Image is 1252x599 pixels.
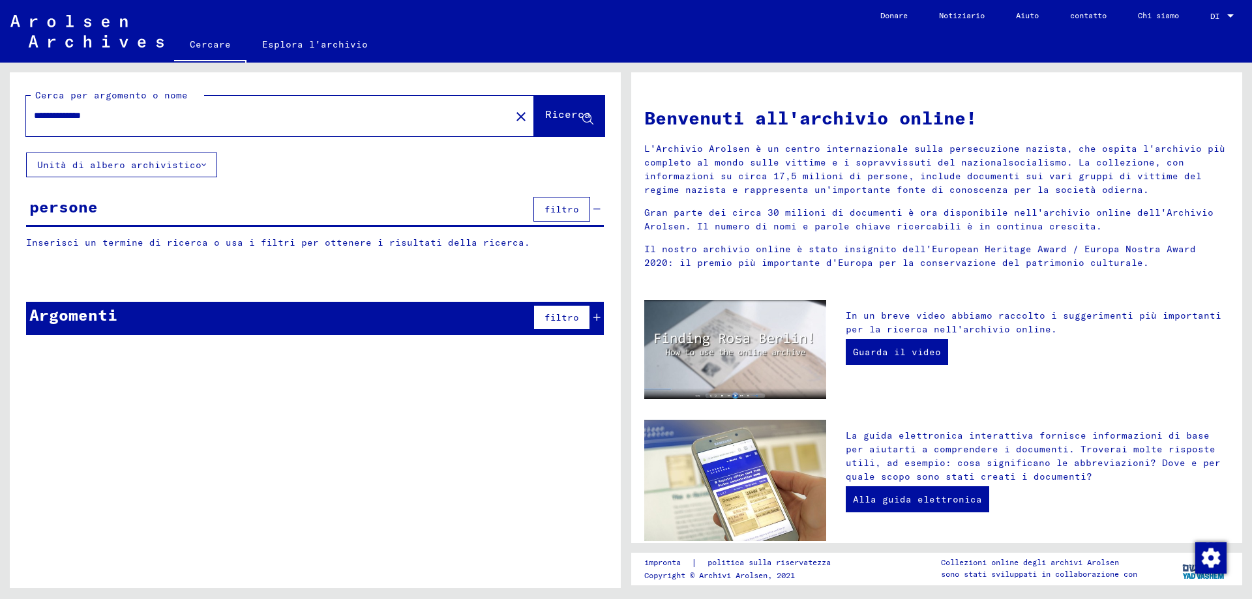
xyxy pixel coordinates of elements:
font: L'Archivio Arolsen è un centro internazionale sulla persecuzione nazista, che ospita l'archivio p... [644,143,1225,196]
font: Esplora l'archivio [262,38,368,50]
font: Cerca per argomento o nome [35,89,188,101]
font: Guarda il video [853,346,941,358]
font: filtro [544,203,579,215]
img: eguide.jpg [644,420,826,541]
font: Notiziario [939,10,985,20]
button: filtro [533,305,590,330]
font: Collezioni online degli archivi Arolsen [941,557,1119,567]
button: Chiaro [508,103,534,129]
img: yv_logo.png [1180,552,1229,585]
a: Cercare [174,29,246,63]
a: politica sulla riservatezza [697,556,846,570]
mat-icon: close [513,109,529,124]
a: impronta [644,556,691,570]
font: Inserisci un termine di ricerca o usa i filtri per ottenere i risultati della ricerca. [26,237,530,248]
a: Esplora l'archivio [246,29,383,60]
img: Arolsen_neg.svg [10,15,164,48]
font: In un breve video abbiamo raccolto i suggerimenti più importanti per la ricerca nell'archivio onl... [846,310,1221,335]
button: filtro [533,197,590,222]
font: Benvenuti all'archivio online! [644,106,977,129]
font: sono stati sviluppati in collaborazione con [941,569,1137,579]
font: Alla guida elettronica [853,493,982,505]
font: Cercare [190,38,231,50]
img: video.jpg [644,300,826,399]
font: DI [1210,11,1219,21]
font: Unità di albero archivistico [37,159,201,171]
font: Argomenti [29,305,117,325]
font: Donare [880,10,908,20]
button: Unità di albero archivistico [26,153,217,177]
font: | [691,557,697,568]
img: Modifica consenso [1195,542,1227,574]
font: persone [29,197,98,216]
font: Aiuto [1016,10,1039,20]
font: Gran parte dei circa 30 milioni di documenti è ora disponibile nell'archivio online dell'Archivio... [644,207,1214,232]
font: Ricerca [545,108,591,121]
a: Guarda il video [846,339,948,365]
a: Alla guida elettronica [846,486,989,512]
font: Chi siamo [1138,10,1179,20]
button: Ricerca [534,96,604,136]
font: Il nostro archivio online è stato insignito dell'European Heritage Award / Europa Nostra Award 20... [644,243,1196,269]
font: filtro [544,312,579,323]
font: politica sulla riservatezza [708,557,831,567]
font: La guida elettronica interattiva fornisce informazioni di base per aiutarti a comprendere i docum... [846,430,1221,482]
font: impronta [644,557,681,567]
font: contatto [1070,10,1107,20]
font: Copyright © Archivi Arolsen, 2021 [644,570,795,580]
